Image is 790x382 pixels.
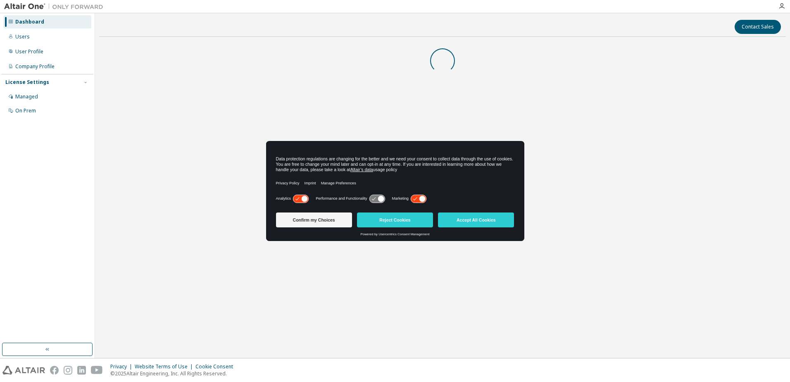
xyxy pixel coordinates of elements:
div: Dashboard [15,19,44,25]
div: Website Terms of Use [135,363,195,370]
img: youtube.svg [91,366,103,375]
img: facebook.svg [50,366,59,375]
img: linkedin.svg [77,366,86,375]
button: Contact Sales [735,20,781,34]
div: License Settings [5,79,49,86]
p: © 2025 Altair Engineering, Inc. All Rights Reserved. [110,370,238,377]
img: altair_logo.svg [2,366,45,375]
div: Cookie Consent [195,363,238,370]
div: On Prem [15,107,36,114]
img: Altair One [4,2,107,11]
div: Privacy [110,363,135,370]
div: Company Profile [15,63,55,70]
div: Users [15,33,30,40]
div: Managed [15,93,38,100]
img: instagram.svg [64,366,72,375]
div: User Profile [15,48,43,55]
